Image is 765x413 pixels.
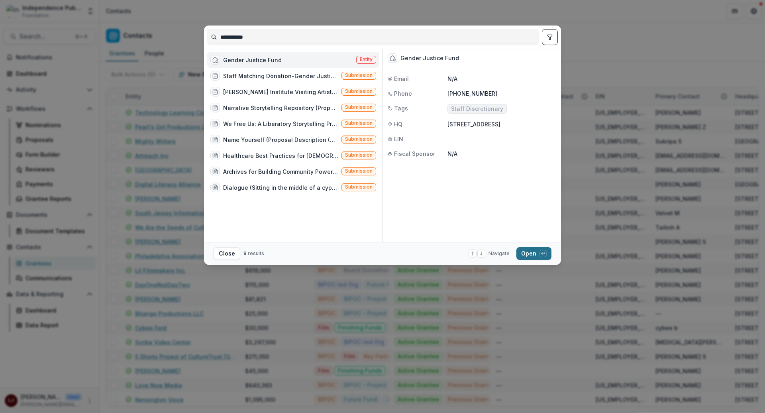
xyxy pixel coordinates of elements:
span: Entity [360,57,373,62]
span: Email [394,75,409,83]
div: Dialogue (Sitting in the middle of a cypher with his peers, [PERSON_NAME] begins a train of thoug... [223,183,338,192]
span: Submission [345,136,373,142]
p: [STREET_ADDRESS] [447,120,556,128]
span: Submission [345,73,373,78]
span: Staff Discretionary [451,106,503,112]
span: HQ [394,120,402,128]
p: N/A [447,75,556,83]
button: Open [516,247,551,260]
span: Submission [345,104,373,110]
div: We Free Us: A Liberatory Storytelling Project (To support "We Free Us," a storytelling project fo... [223,120,338,128]
div: Staff Matching Donation-Gender Justice Fund-12/14/2020-12/31/2021 [223,72,338,80]
span: Tags [394,104,408,112]
div: Gender Justice Fund [223,56,282,64]
span: Submission [345,88,373,94]
p: N/A [447,149,556,158]
div: Gender Justice Fund [400,55,459,62]
div: Name Yourself (Proposal Description (Summarize your request in 1-2 sentences) For people to use a... [223,136,338,144]
div: Healthcare Best Practices for [DEMOGRAPHIC_DATA], [DEMOGRAPHIC_DATA], and [DEMOGRAPHIC_DATA] Pati... [223,151,338,160]
button: Close [214,247,240,260]
span: EIN [394,135,403,143]
span: Submission [345,184,373,190]
span: Fiscal Sponsor [394,149,435,158]
span: 9 [243,250,247,256]
span: Phone [394,89,412,98]
div: Narrative Storytelling Repository (Proposal Description (Summarize your request in 1-2 sentences)... [223,104,338,112]
span: Navigate [488,250,510,257]
div: Archives for Building Community Power (Proposal Description (Summarize your request in 1-2 senten... [223,167,338,176]
span: Submission [345,152,373,158]
p: [PHONE_NUMBER] [447,89,556,98]
span: Submission [345,120,373,126]
span: Submission [345,168,373,174]
button: toggle filters [542,29,558,45]
div: [PERSON_NAME] Institute Visiting Artists Series: Building Gender Justice Through Art [223,88,338,96]
span: results [248,250,264,256]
